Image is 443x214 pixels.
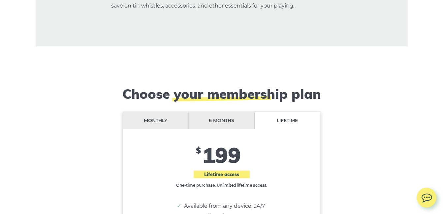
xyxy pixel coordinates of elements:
li: Available from any device, 24/7 [184,202,266,210]
span: Lifetime access [194,171,250,178]
li: 6 months [189,112,255,129]
h2: Choose your membership plan [101,86,342,102]
img: chat.svg [417,188,436,204]
li: Monthly [123,112,189,129]
span: 199 [202,142,241,168]
span: $ [196,146,201,155]
p: One-time purchase. Unlimited lifetime access. [175,182,268,189]
li: Lifetime [255,112,320,129]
